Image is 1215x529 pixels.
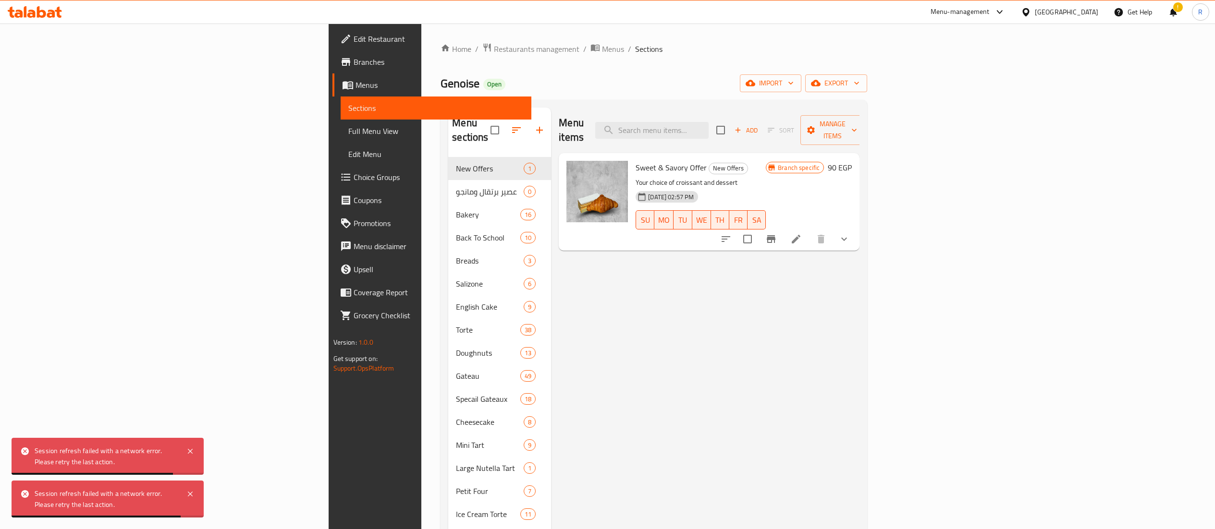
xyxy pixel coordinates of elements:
span: 16 [521,210,535,219]
span: Add item [731,123,761,138]
span: Menus [602,43,624,55]
span: Grocery Checklist [354,310,524,321]
div: items [524,186,536,197]
div: Back To School10 [448,226,551,249]
span: 10 [521,233,535,242]
span: Back To School [456,232,520,243]
span: Breads [456,255,524,266]
a: Edit Menu [341,143,531,166]
span: FR [733,213,744,227]
div: items [524,462,536,474]
div: Breads3 [448,249,551,272]
div: New Offers [709,163,748,174]
svg: Show Choices [838,233,850,245]
span: 1 [524,464,535,473]
div: English Cake9 [448,295,551,318]
span: TU [677,213,688,227]
span: Promotions [354,217,524,229]
span: Branch specific [774,163,823,172]
h6: 90 EGP [828,161,852,174]
button: Branch-specific-item [760,228,783,251]
span: 7 [524,487,535,496]
div: Specail Gateaux18 [448,387,551,410]
div: Bakery16 [448,203,551,226]
div: items [520,347,536,359]
span: Manage items [808,118,857,142]
div: Mini Tart9 [448,433,551,457]
span: New Offers [456,163,524,174]
button: export [805,74,867,92]
div: items [520,370,536,382]
button: MO [654,210,674,229]
span: 9 [524,302,535,312]
span: عصير برتقال ومانجو [456,186,524,197]
span: Gateau [456,370,520,382]
div: Cheesecake8 [448,410,551,433]
div: [GEOGRAPHIC_DATA] [1035,7,1098,17]
div: items [520,232,536,243]
button: TU [674,210,692,229]
a: Grocery Checklist [332,304,531,327]
div: Doughnuts [456,347,520,359]
span: Upsell [354,264,524,275]
button: Add [731,123,761,138]
button: import [740,74,801,92]
div: items [524,163,536,174]
a: Coupons [332,189,531,212]
span: 1.0.0 [358,336,373,349]
button: delete [810,228,833,251]
div: Petit Four7 [448,480,551,503]
input: search [595,122,709,139]
span: English Cake [456,301,524,313]
div: Salizone6 [448,272,551,295]
span: Edit Menu [348,148,524,160]
span: 18 [521,395,535,404]
button: WE [692,210,711,229]
h2: Menu items [559,116,584,144]
li: / [583,43,587,55]
span: import [748,77,794,89]
div: items [520,209,536,220]
div: items [524,439,536,451]
a: Full Menu View [341,120,531,143]
button: TH [711,210,729,229]
span: SA [751,213,762,227]
span: Edit Restaurant [354,33,524,45]
span: export [813,77,859,89]
div: items [524,278,536,289]
a: Coverage Report [332,281,531,304]
span: 3 [524,256,535,265]
span: 0 [524,187,535,196]
a: Sections [341,96,531,120]
a: Upsell [332,258,531,281]
span: Torte [456,324,520,336]
a: Branches [332,50,531,73]
span: 8 [524,418,535,427]
span: Menu disclaimer [354,240,524,252]
div: عصير برتقال ومانجو0 [448,180,551,203]
a: Menus [590,43,624,55]
div: items [524,485,536,497]
a: Edit menu item [790,233,802,245]
span: Choice Groups [354,171,524,183]
div: items [520,508,536,520]
a: Promotions [332,212,531,235]
div: Salizone [456,278,524,289]
div: Cheesecake [456,416,524,428]
a: Edit Restaurant [332,27,531,50]
li: / [628,43,631,55]
nav: breadcrumb [441,43,867,55]
span: Menus [356,79,524,91]
span: [DATE] 02:57 PM [644,192,698,202]
span: Mini Tart [456,439,524,451]
a: Choice Groups [332,166,531,189]
div: Ice Cream Torte11 [448,503,551,526]
span: MO [658,213,670,227]
span: Coupons [354,194,524,206]
span: Ice Cream Torte [456,508,520,520]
